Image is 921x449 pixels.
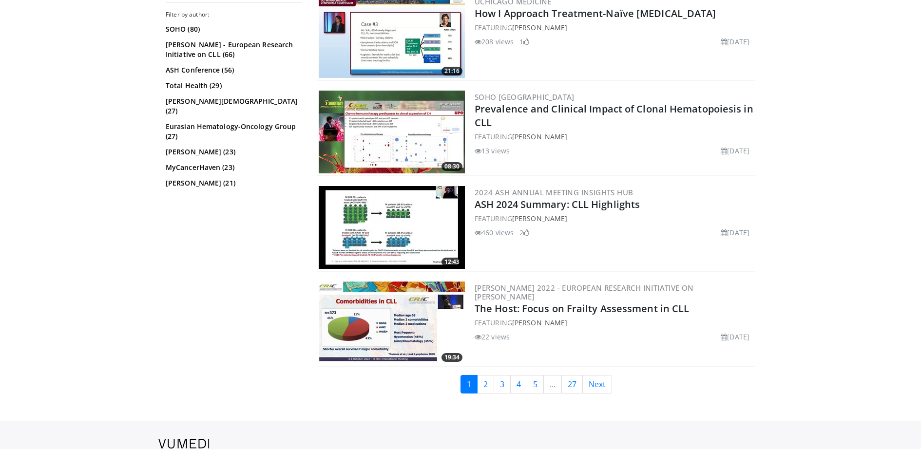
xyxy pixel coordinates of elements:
li: [DATE] [721,37,749,47]
div: FEATURING [475,213,753,224]
span: 21:16 [441,67,462,75]
a: MyCancerHaven (23) [166,163,300,172]
a: [PERSON_NAME] [512,132,567,141]
a: Prevalence and Clinical Impact of Clonal Hematopoiesis in CLL [475,102,753,129]
a: ASH Conference (56) [166,65,300,75]
nav: Search results pages [317,375,755,393]
div: FEATURING [475,318,753,328]
div: FEATURING [475,22,753,33]
a: [PERSON_NAME] [512,318,567,327]
li: 13 views [475,146,510,156]
a: 19:34 [319,281,465,364]
a: How I Approach Treatment-Naïve [MEDICAL_DATA] [475,7,716,20]
li: [DATE] [721,332,749,342]
span: 08:30 [441,162,462,171]
a: SOHO [GEOGRAPHIC_DATA] [475,92,575,102]
a: 2024 ASH Annual Meeting Insights Hub [475,187,633,197]
a: 5 [527,375,544,393]
a: [PERSON_NAME] [512,214,567,223]
a: [PERSON_NAME] (23) [166,147,300,157]
a: [PERSON_NAME][DEMOGRAPHIC_DATA] (27) [166,96,300,116]
li: 460 views [475,227,514,238]
a: 08:30 [319,91,465,173]
a: Next [582,375,612,393]
li: 1 [519,37,529,47]
a: [PERSON_NAME] (21) [166,178,300,188]
a: [PERSON_NAME] 2022 - European Research Initiative on [PERSON_NAME] [475,283,694,301]
a: ASH 2024 Summary: CLL Highlights [475,198,640,211]
a: SOHO (80) [166,24,300,34]
h3: Filter by author: [166,11,302,19]
img: 369034f3-a364-49eb-9735-e0a86abf20e4.300x170_q85_crop-smart_upscale.jpg [319,281,465,364]
a: 2 [477,375,494,393]
img: 4217ddbd-4c2b-4f79-a613-8965387d2152.300x170_q85_crop-smart_upscale.jpg [319,186,465,269]
img: cf91a89a-fb26-411c-95ec-872b34b1f547.300x170_q85_crop-smart_upscale.jpg [319,91,465,173]
a: [PERSON_NAME] - European Research Initiative on CLL (66) [166,40,300,59]
a: 4 [510,375,527,393]
li: 2 [519,227,529,238]
span: 12:43 [441,258,462,266]
a: Total Health (29) [166,81,300,91]
li: 208 views [475,37,514,47]
a: 12:43 [319,186,465,269]
li: 22 views [475,332,510,342]
span: 19:34 [441,353,462,362]
li: [DATE] [721,146,749,156]
img: VuMedi Logo [158,439,210,449]
div: FEATURING [475,131,753,142]
a: Eurasian Hematology-Oncology Group (27) [166,122,300,141]
a: [PERSON_NAME] [512,23,567,32]
a: 1 [460,375,478,393]
a: The Host: Focus on Frailty Assessment in CLL [475,302,689,315]
a: 27 [561,375,583,393]
a: 3 [494,375,511,393]
li: [DATE] [721,227,749,238]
